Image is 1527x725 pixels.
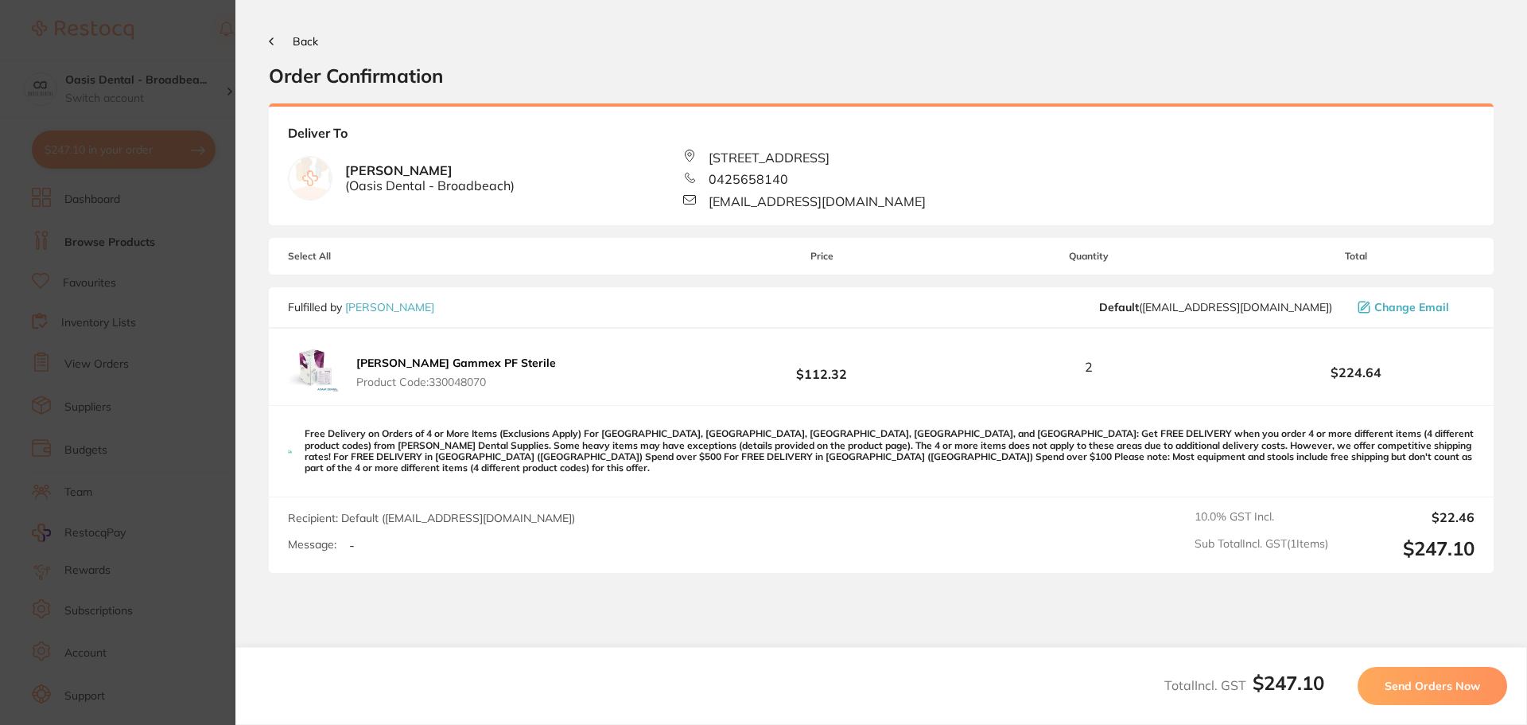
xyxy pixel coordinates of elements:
[1238,251,1475,262] span: Total
[345,163,515,193] b: [PERSON_NAME]
[709,150,830,165] span: [STREET_ADDRESS]
[356,356,556,370] b: [PERSON_NAME] Gammex PF Sterile
[1164,677,1324,693] span: Total Incl. GST
[293,34,318,49] span: Back
[1253,671,1324,695] b: $247.10
[305,428,1475,474] p: Free Delivery on Orders of 4 or More Items (Exclusions Apply) For [GEOGRAPHIC_DATA], [GEOGRAPHIC_...
[288,301,434,314] p: Fulfilled by
[1195,510,1328,524] span: 10.0 % GST Incl.
[269,64,1494,88] h2: Order Confirmation
[1085,360,1093,374] span: 2
[709,194,926,209] span: [EMAIL_ADDRESS][DOMAIN_NAME]
[703,353,940,382] b: $112.32
[941,251,1238,262] span: Quantity
[1238,365,1475,380] b: $224.64
[288,341,339,392] img: czlkdWxrbQ
[349,538,355,552] p: -
[1099,301,1332,314] span: save@adamdental.com.au
[288,251,447,262] span: Select All
[1374,301,1449,314] span: Change Email
[1341,537,1475,560] output: $247.10
[352,356,561,389] button: [PERSON_NAME] Gammex PF Sterile Product Code:330048070
[345,300,434,314] a: [PERSON_NAME]
[288,538,336,552] label: Message:
[345,178,515,193] span: ( Oasis Dental - Broadbeach )
[1353,300,1475,314] button: Change Email
[356,376,556,388] span: Product Code: 330048070
[1341,510,1475,524] output: $22.46
[703,251,940,262] span: Price
[269,35,318,48] button: Back
[709,172,788,186] span: 0425658140
[289,157,332,200] img: empty.jpg
[288,511,575,525] span: Recipient: Default ( [EMAIL_ADDRESS][DOMAIN_NAME] )
[288,126,1475,150] b: Deliver To
[1195,537,1328,560] span: Sub Total Incl. GST ( 1 Items)
[1358,667,1507,705] button: Send Orders Now
[1099,300,1139,314] b: Default
[1385,679,1480,693] span: Send Orders Now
